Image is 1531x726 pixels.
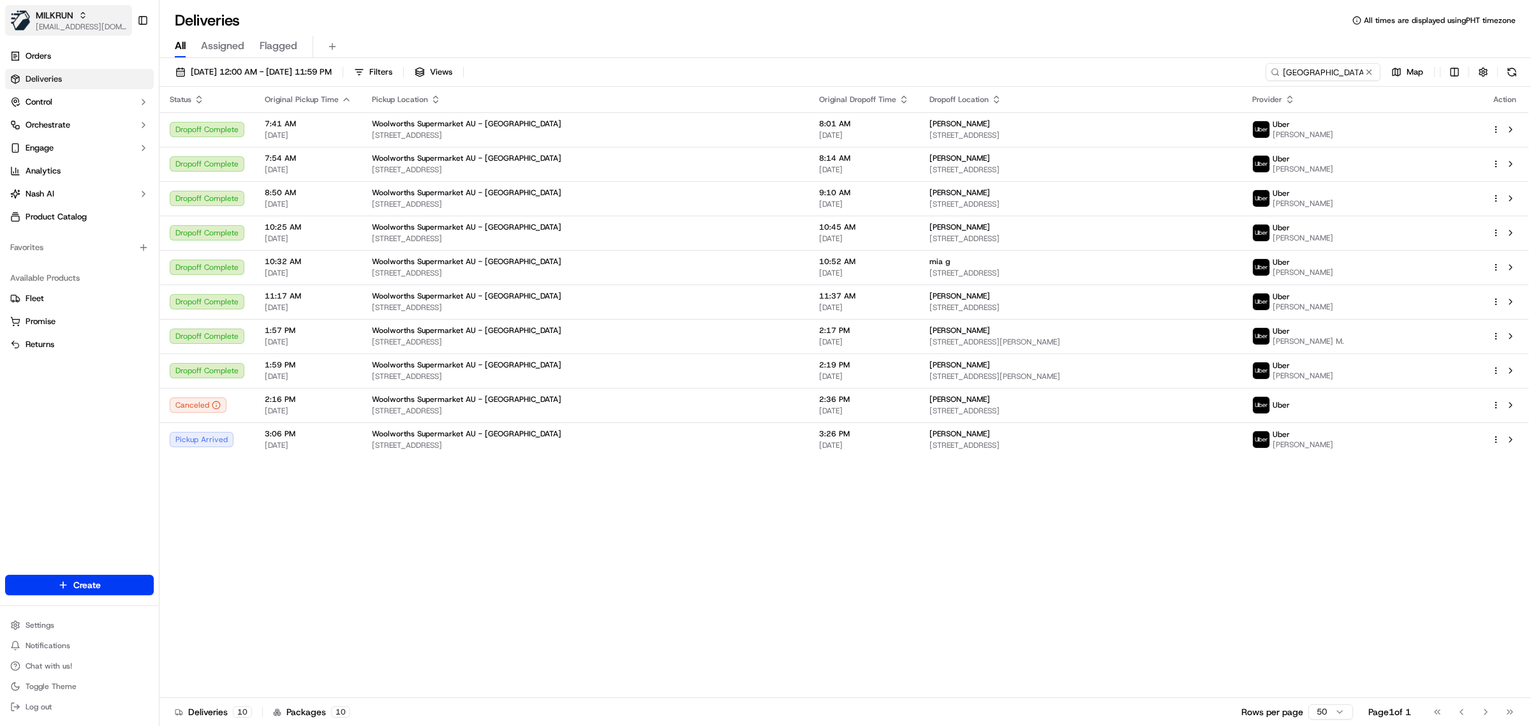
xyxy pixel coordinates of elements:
span: Woolworths Supermarket AU - [GEOGRAPHIC_DATA] [372,153,561,163]
span: [STREET_ADDRESS] [929,233,1231,244]
a: Fleet [10,293,149,304]
span: [DATE] [265,130,351,140]
span: Uber [1273,223,1290,233]
div: Deliveries [175,706,252,718]
a: Analytics [5,161,154,181]
a: Returns [10,339,149,350]
span: [DATE] [819,440,909,450]
span: All [175,38,186,54]
span: 10:25 AM [265,222,351,232]
button: Views [409,63,458,81]
span: [PERSON_NAME] [1273,130,1333,140]
span: 7:54 AM [265,153,351,163]
span: 2:19 PM [819,360,909,370]
span: [EMAIL_ADDRESS][DOMAIN_NAME] [36,22,127,32]
span: [STREET_ADDRESS] [372,199,799,209]
span: [DATE] [819,371,909,382]
span: Uber [1273,400,1290,410]
span: [STREET_ADDRESS] [372,440,799,450]
span: Control [26,96,52,108]
span: 2:36 PM [819,394,909,404]
span: [DATE] [819,130,909,140]
div: Favorites [5,237,154,258]
span: Filters [369,66,392,78]
span: 8:50 AM [265,188,351,198]
span: [STREET_ADDRESS] [929,406,1231,416]
input: Type to search [1266,63,1380,81]
span: [STREET_ADDRESS] [372,130,799,140]
span: [DATE] [819,199,909,209]
div: Action [1491,94,1518,105]
span: Create [73,579,101,591]
span: [STREET_ADDRESS] [372,337,799,347]
span: [STREET_ADDRESS] [372,371,799,382]
span: Assigned [201,38,244,54]
div: 10 [331,706,350,718]
span: [STREET_ADDRESS] [372,268,799,278]
span: Orchestrate [26,119,70,131]
button: Promise [5,311,154,332]
span: 8:14 AM [819,153,909,163]
span: [DATE] [265,337,351,347]
span: All times are displayed using PHT timezone [1364,15,1516,26]
img: uber-new-logo.jpeg [1253,121,1269,138]
img: uber-new-logo.jpeg [1253,225,1269,241]
span: [PERSON_NAME] M. [1273,336,1344,346]
button: Create [5,575,154,595]
span: [STREET_ADDRESS] [372,165,799,175]
span: [STREET_ADDRESS] [929,165,1231,175]
span: Nash AI [26,188,54,200]
span: Analytics [26,165,61,177]
button: Filters [348,63,398,81]
span: Uber [1273,326,1290,336]
span: 2:16 PM [265,394,351,404]
span: [DATE] [819,165,909,175]
span: Promise [26,316,55,327]
div: Available Products [5,268,154,288]
span: [PERSON_NAME] [1273,198,1333,209]
img: uber-new-logo.jpeg [1253,362,1269,379]
span: Notifications [26,641,70,651]
button: Settings [5,616,154,634]
span: Toggle Theme [26,681,77,692]
img: uber-new-logo.jpeg [1253,397,1269,413]
span: Dropoff Location [929,94,989,105]
span: [STREET_ADDRESS] [929,130,1231,140]
span: 10:52 AM [819,256,909,267]
div: Page 1 of 1 [1368,706,1411,718]
span: 11:37 AM [819,291,909,301]
h1: Deliveries [175,10,240,31]
img: uber-new-logo.jpeg [1253,156,1269,172]
p: Rows per page [1241,706,1303,718]
span: Flagged [260,38,297,54]
button: Map [1386,63,1429,81]
div: Packages [273,706,350,718]
span: 2:17 PM [819,325,909,336]
span: [DATE] [265,371,351,382]
span: Provider [1252,94,1282,105]
span: [PERSON_NAME] [1273,267,1333,278]
span: [STREET_ADDRESS][PERSON_NAME] [929,371,1231,382]
span: [PERSON_NAME] [929,222,990,232]
span: Original Pickup Time [265,94,339,105]
span: Uber [1273,154,1290,164]
span: Chat with us! [26,661,72,671]
span: [DATE] [265,406,351,416]
span: [PERSON_NAME] [1273,164,1333,174]
span: [DATE] [265,302,351,313]
span: Woolworths Supermarket AU - [GEOGRAPHIC_DATA] [372,360,561,370]
span: 10:45 AM [819,222,909,232]
span: [STREET_ADDRESS] [372,302,799,313]
img: uber-new-logo.jpeg [1253,259,1269,276]
span: Orders [26,50,51,62]
span: [PERSON_NAME] [929,360,990,370]
span: Views [430,66,452,78]
button: Log out [5,698,154,716]
span: [DATE] 12:00 AM - [DATE] 11:59 PM [191,66,332,78]
button: Returns [5,334,154,355]
button: Notifications [5,637,154,655]
span: [STREET_ADDRESS] [372,406,799,416]
span: 1:59 PM [265,360,351,370]
span: [PERSON_NAME] [1273,440,1333,450]
span: Uber [1273,360,1290,371]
